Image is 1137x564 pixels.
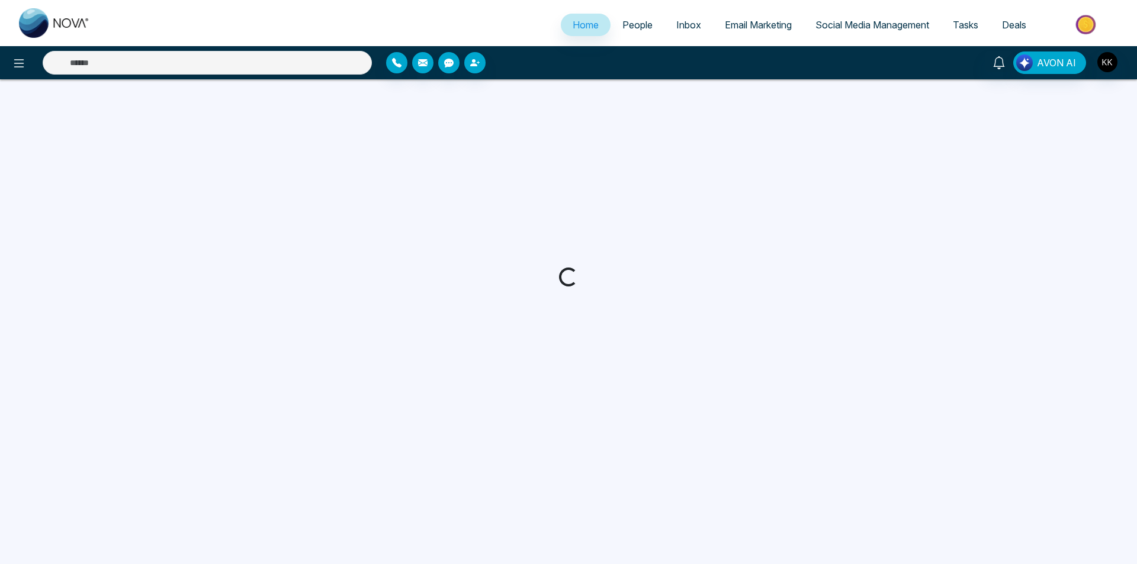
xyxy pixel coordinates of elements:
span: People [622,19,653,31]
a: Deals [990,14,1038,36]
img: User Avatar [1097,52,1117,72]
span: AVON AI [1037,56,1076,70]
button: AVON AI [1013,51,1086,74]
img: Lead Flow [1016,54,1033,71]
a: People [611,14,664,36]
a: Home [561,14,611,36]
a: Social Media Management [804,14,941,36]
span: Tasks [953,19,978,31]
img: Nova CRM Logo [19,8,90,38]
a: Tasks [941,14,990,36]
span: Home [573,19,599,31]
img: Market-place.gif [1044,11,1130,38]
span: Social Media Management [815,19,929,31]
a: Email Marketing [713,14,804,36]
span: Deals [1002,19,1026,31]
span: Inbox [676,19,701,31]
a: Inbox [664,14,713,36]
span: Email Marketing [725,19,792,31]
